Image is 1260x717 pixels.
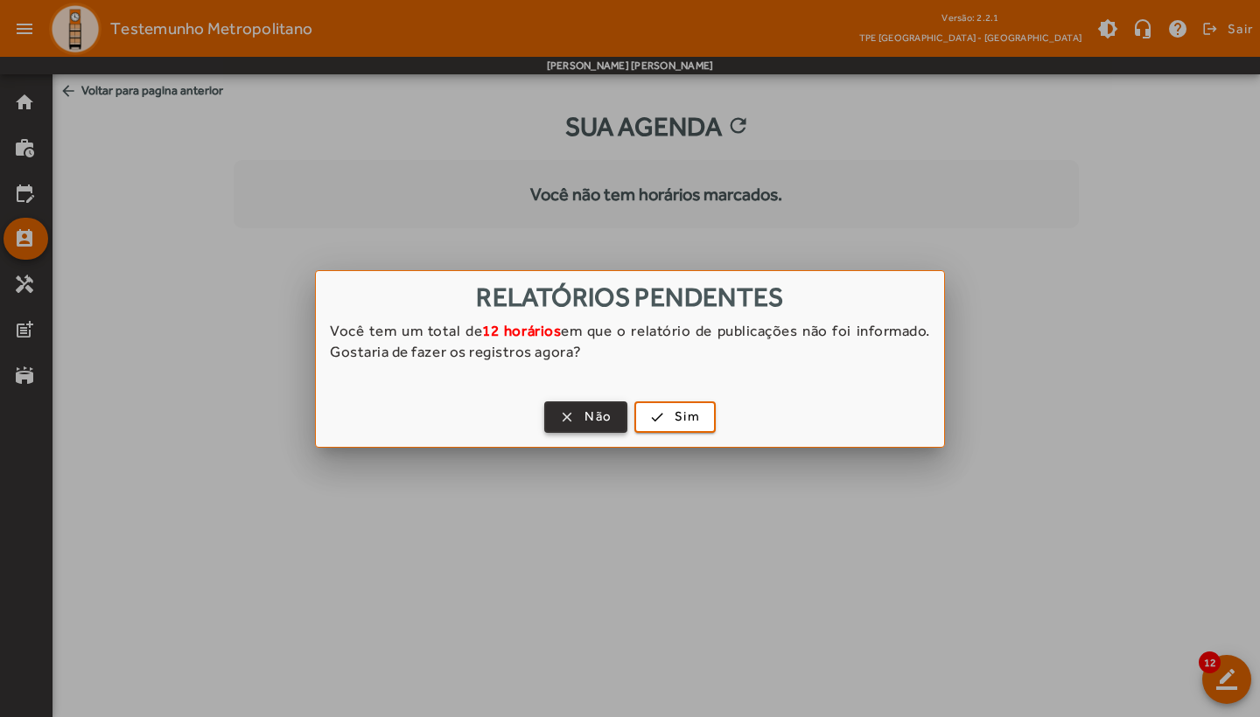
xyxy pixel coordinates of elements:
span: Sim [675,407,700,427]
div: Você tem um total de em que o relatório de publicações não foi informado. Gostaria de fazer os re... [316,320,944,379]
button: Sim [634,401,716,433]
button: Não [544,401,627,433]
span: 12 horários [482,322,561,339]
span: Não [584,407,612,427]
span: Relatórios pendentes [476,282,784,312]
